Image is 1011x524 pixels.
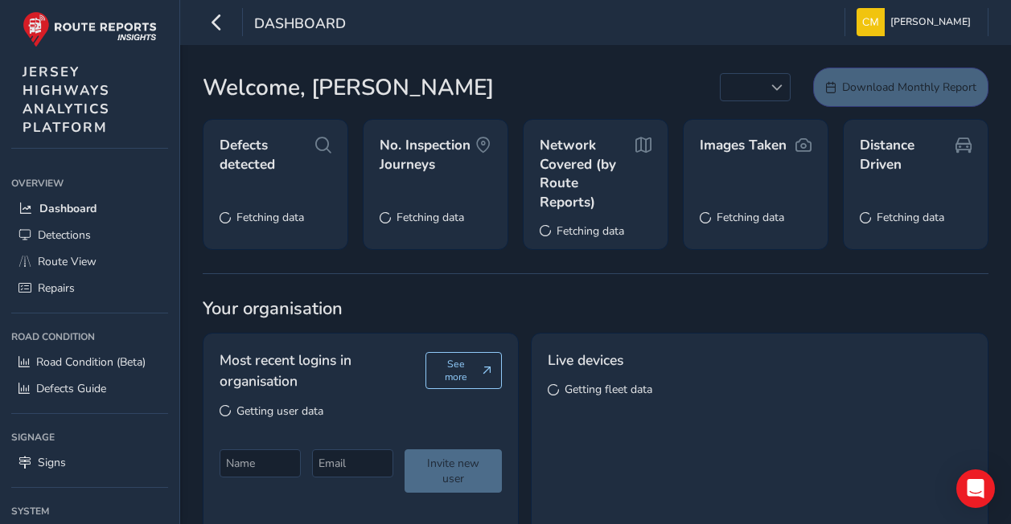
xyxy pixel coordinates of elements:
input: Name [220,449,301,477]
span: Live devices [548,350,623,370]
a: Signs [11,449,168,476]
span: Detections [38,227,91,243]
input: Email [312,449,393,477]
div: Open Intercom Messenger [956,469,995,508]
span: Repairs [38,280,75,296]
span: [PERSON_NAME] [890,8,971,36]
img: rr logo [23,11,157,47]
span: Dashboard [254,14,346,36]
span: Distance Driven [860,136,956,174]
span: Defects Guide [36,381,106,396]
button: [PERSON_NAME] [857,8,976,36]
a: Road Condition (Beta) [11,349,168,375]
img: diamond-layout [857,8,885,36]
a: Detections [11,222,168,248]
span: See more [437,358,476,383]
a: Repairs [11,275,168,301]
a: Dashboard [11,195,168,222]
div: Signage [11,425,168,449]
span: JERSEY HIGHWAYS ANALYTICS PLATFORM [23,63,110,137]
a: Defects Guide [11,375,168,402]
span: Fetching data [397,210,464,225]
span: Road Condition (Beta) [36,354,146,370]
span: Fetching data [877,210,944,225]
span: Dashboard [39,201,97,216]
div: System [11,499,168,523]
span: Welcome, [PERSON_NAME] [203,71,494,104]
span: Most recent logins in organisation [220,350,425,392]
span: Network Covered (by Route Reports) [540,136,635,212]
a: Route View [11,248,168,275]
div: Overview [11,171,168,195]
span: Defects detected [220,136,315,174]
div: Road Condition [11,325,168,349]
span: Images Taken [700,136,787,155]
span: Your organisation [203,297,988,321]
span: Getting fleet data [565,382,652,397]
span: Getting user data [236,403,323,419]
span: Fetching data [557,223,624,239]
button: See more [425,352,502,389]
span: No. Inspection Journeys [380,136,475,174]
span: Fetching data [236,210,304,225]
span: Fetching data [717,210,784,225]
span: Route View [38,254,97,269]
span: Signs [38,455,66,470]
